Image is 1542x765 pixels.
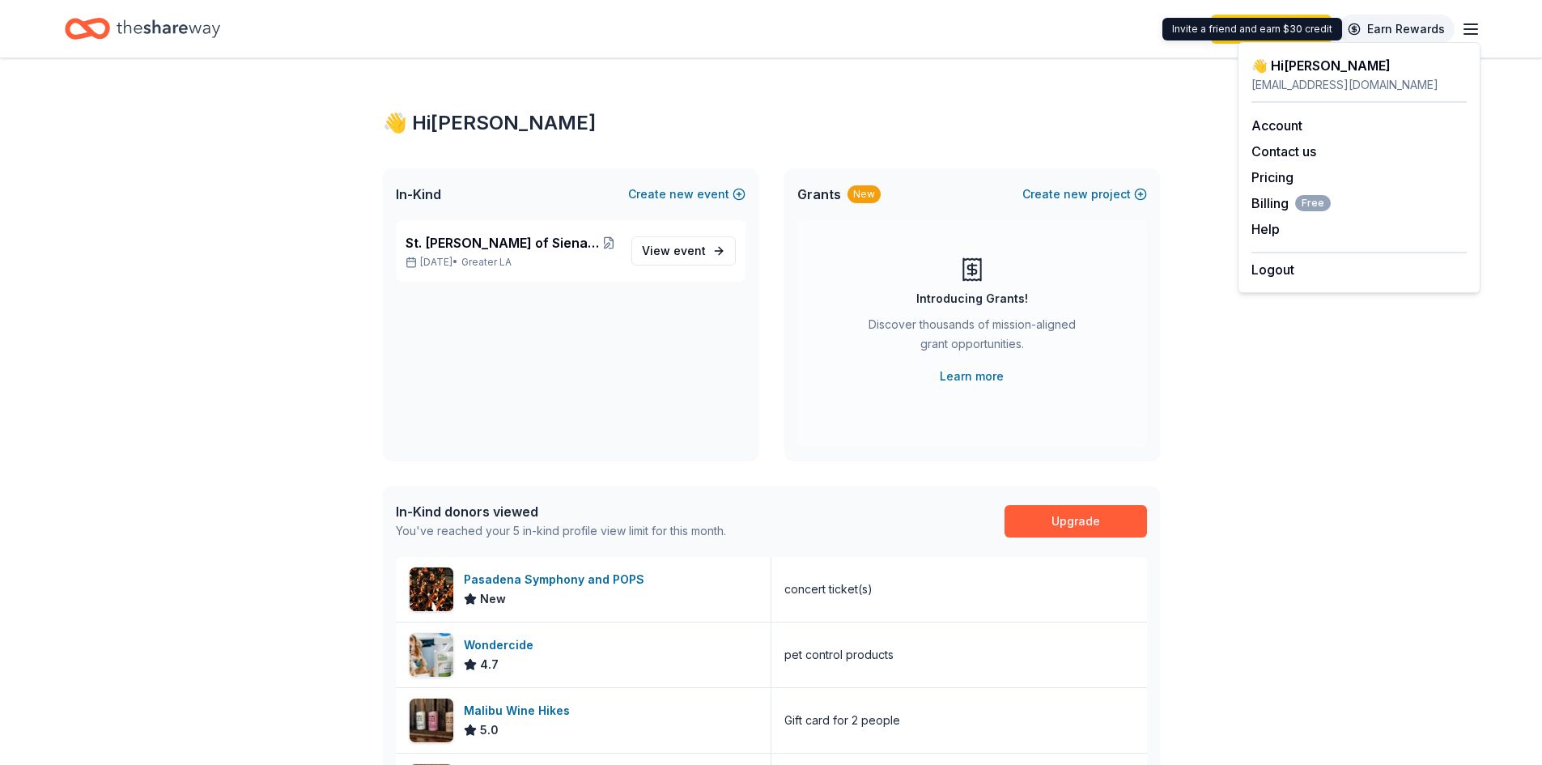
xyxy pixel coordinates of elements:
[1005,505,1147,538] a: Upgrade
[1338,15,1455,44] a: Earn Rewards
[669,185,694,204] span: new
[406,256,618,269] p: [DATE] •
[1251,169,1293,185] a: Pricing
[1251,75,1467,95] div: [EMAIL_ADDRESS][DOMAIN_NAME]
[1022,185,1147,204] button: Createnewproject
[642,241,706,261] span: View
[1251,193,1331,213] button: BillingFree
[1251,260,1294,279] button: Logout
[410,633,453,677] img: Image for Wondercide
[406,233,601,253] span: St. [PERSON_NAME] of Siena Fall Festival Silent Auction
[396,185,441,204] span: In-Kind
[1064,185,1088,204] span: new
[1251,117,1302,134] a: Account
[784,645,894,665] div: pet control products
[797,185,841,204] span: Grants
[916,289,1028,308] div: Introducing Grants!
[784,711,900,730] div: Gift card for 2 people
[1251,142,1316,161] button: Contact us
[464,701,576,720] div: Malibu Wine Hikes
[628,185,746,204] button: Createnewevent
[464,570,651,589] div: Pasadena Symphony and POPS
[847,185,881,203] div: New
[461,256,512,269] span: Greater LA
[410,699,453,742] img: Image for Malibu Wine Hikes
[862,315,1082,360] div: Discover thousands of mission-aligned grant opportunities.
[1295,195,1331,211] span: Free
[1251,193,1331,213] span: Billing
[480,655,499,674] span: 4.7
[410,567,453,611] img: Image for Pasadena Symphony and POPS
[1251,56,1467,75] div: 👋 Hi [PERSON_NAME]
[383,110,1160,136] div: 👋 Hi [PERSON_NAME]
[480,589,506,609] span: New
[940,367,1004,386] a: Learn more
[784,580,873,599] div: concert ticket(s)
[65,10,220,48] a: Home
[631,236,736,266] a: View event
[396,502,726,521] div: In-Kind donors viewed
[1211,15,1332,44] a: Start free trial
[1162,18,1342,40] div: Invite a friend and earn $30 credit
[480,720,499,740] span: 5.0
[1251,219,1280,239] button: Help
[673,244,706,257] span: event
[464,635,540,655] div: Wondercide
[396,521,726,541] div: You've reached your 5 in-kind profile view limit for this month.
